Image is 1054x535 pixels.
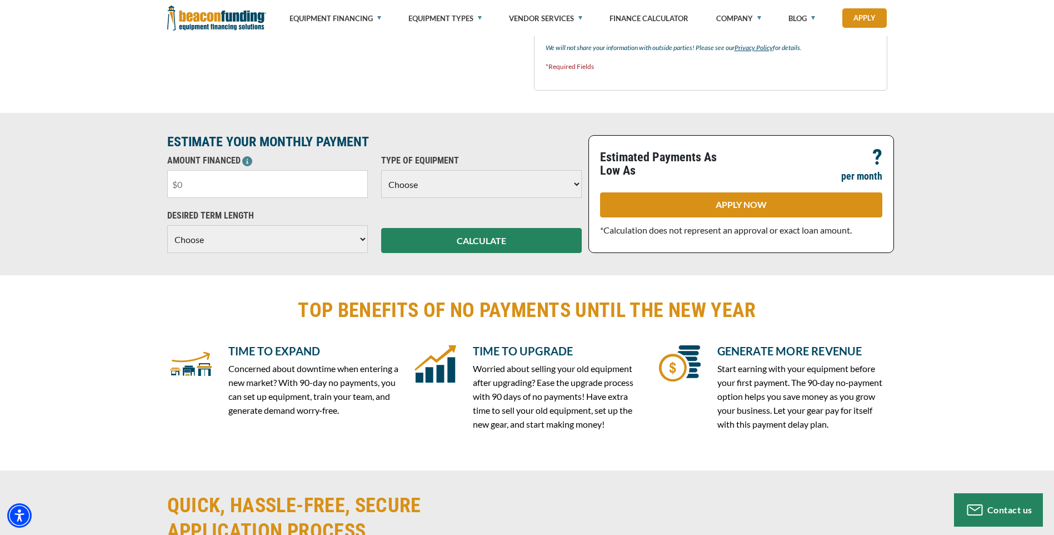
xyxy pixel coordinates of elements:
[954,493,1043,527] button: Contact us
[7,503,32,528] div: Accessibility Menu
[381,154,582,167] p: TYPE OF EQUIPMENT
[167,209,368,222] p: DESIRED TERM LENGTH
[735,43,773,52] a: Privacy Policy
[167,298,887,323] h2: TOP BENEFITS OF NO PAYMENTS UNTIL THE NEW YEAR
[872,151,882,164] p: ?
[228,343,398,359] h5: TIME TO EXPAND
[473,363,633,429] span: Worried about selling your old equipment after upgrading? Ease the upgrade process with 90 days o...
[167,154,368,167] p: AMOUNT FINANCED
[228,363,398,415] span: Concerned about downtime when entering a new market? With 90-day no payments, you can set up equi...
[600,151,735,177] p: Estimated Payments As Low As
[659,343,701,384] img: icon
[600,192,882,217] a: APPLY NOW
[167,135,582,148] p: ESTIMATE YOUR MONTHLY PAYMENT
[987,504,1032,515] span: Contact us
[170,343,212,384] img: icon
[546,60,876,73] p: *Required Fields
[473,343,643,359] h5: TIME TO UPGRADE
[842,8,887,28] a: Apply
[167,170,368,198] input: $0
[600,225,852,235] span: *Calculation does not represent an approval or exact loan amount.
[381,228,582,253] button: CALCULATE
[414,343,456,384] img: icon
[717,343,887,359] h5: GENERATE MORE REVENUE
[841,170,882,183] p: per month
[546,41,876,55] p: We will not share your information with outside parties! Please see our for details.
[717,363,883,429] span: Start earning with your equipment before your first payment. The 90‑day no‑payment option helps y...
